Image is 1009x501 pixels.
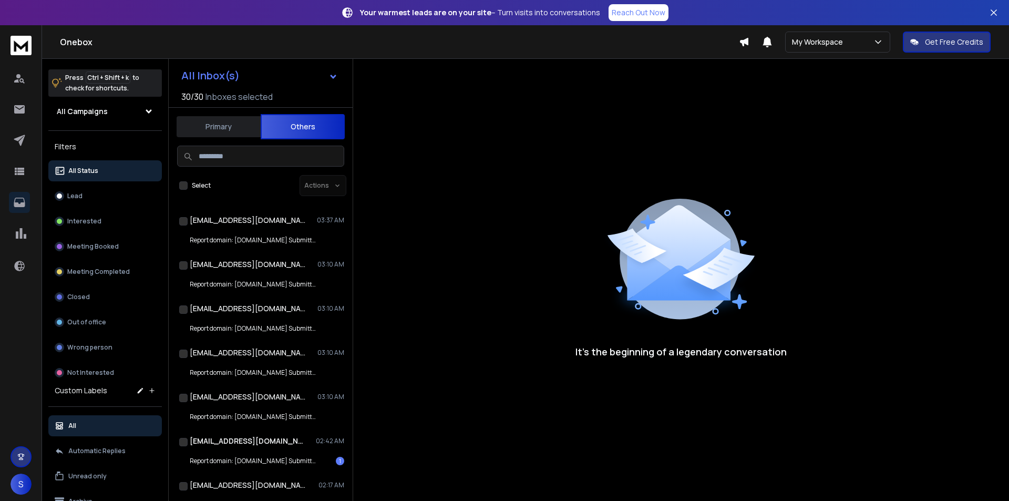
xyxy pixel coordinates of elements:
p: Report domain: [DOMAIN_NAME] Submitter: [DOMAIN_NAME] [190,369,316,377]
p: 02:42 AM [316,437,344,445]
p: Report domain: [DOMAIN_NAME] Submitter: [DOMAIN_NAME] [190,324,316,333]
button: Not Interested [48,362,162,383]
div: 1 [336,457,344,465]
p: Meeting Completed [67,268,130,276]
p: Report domain: [DOMAIN_NAME] Submitter: [DOMAIN_NAME] [190,457,316,465]
button: Interested [48,211,162,232]
p: 03:10 AM [317,304,344,313]
p: 03:10 AM [317,349,344,357]
button: Meeting Completed [48,261,162,282]
p: Report domain: [DOMAIN_NAME] Submitter: [DOMAIN_NAME] [190,280,316,289]
p: Meeting Booked [67,242,119,251]
button: All Campaigns [48,101,162,122]
p: My Workspace [792,37,847,47]
button: Closed [48,287,162,308]
p: Not Interested [67,369,114,377]
span: 30 / 30 [181,90,203,103]
button: Unread only [48,466,162,487]
button: Out of office [48,312,162,333]
h3: Inboxes selected [205,90,273,103]
label: Select [192,181,211,190]
p: Unread only [68,472,107,480]
p: Report domain: [DOMAIN_NAME] Submitter: [DOMAIN_NAME] [190,236,316,244]
h1: All Campaigns [57,106,108,117]
h1: [EMAIL_ADDRESS][DOMAIN_NAME] [190,259,305,270]
button: S [11,474,32,495]
h1: [EMAIL_ADDRESS][DOMAIN_NAME] [190,347,305,358]
a: Reach Out Now [609,4,668,21]
p: Get Free Credits [925,37,983,47]
h1: [EMAIL_ADDRESS][DOMAIN_NAME] [190,392,305,402]
p: Lead [67,192,83,200]
p: Closed [67,293,90,301]
button: Primary [177,115,261,138]
img: logo [11,36,32,55]
p: 03:37 AM [317,216,344,224]
span: Ctrl + Shift + k [86,71,130,84]
h3: Filters [48,139,162,154]
p: Report domain: [DOMAIN_NAME] Submitter: [DOMAIN_NAME] [190,413,316,421]
p: Reach Out Now [612,7,665,18]
p: 03:10 AM [317,260,344,269]
h1: [EMAIL_ADDRESS][DOMAIN_NAME] [190,303,305,314]
p: Automatic Replies [68,447,126,455]
p: Out of office [67,318,106,326]
button: Lead [48,186,162,207]
h1: All Inbox(s) [181,70,240,81]
p: It’s the beginning of a legendary conversation [575,344,787,359]
button: All Inbox(s) [173,65,346,86]
p: Interested [67,217,101,226]
h1: [EMAIL_ADDRESS][DOMAIN_NAME] [190,215,305,226]
iframe: Intercom live chat [971,465,996,490]
button: Automatic Replies [48,441,162,462]
strong: Your warmest leads are on your site [360,7,491,17]
button: Others [261,114,345,139]
p: 02:17 AM [318,481,344,489]
p: Wrong person [67,343,112,352]
button: Get Free Credits [903,32,991,53]
h3: Custom Labels [55,385,107,396]
button: All Status [48,160,162,181]
h1: [EMAIL_ADDRESS][DOMAIN_NAME] [190,436,305,446]
p: All [68,422,76,430]
p: – Turn visits into conversations [360,7,600,18]
button: Meeting Booked [48,236,162,257]
p: 03:10 AM [317,393,344,401]
h1: Onebox [60,36,739,48]
p: Press to check for shortcuts. [65,73,139,94]
p: All Status [68,167,98,175]
button: All [48,415,162,436]
h1: [EMAIL_ADDRESS][DOMAIN_NAME] [190,480,305,490]
button: Wrong person [48,337,162,358]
